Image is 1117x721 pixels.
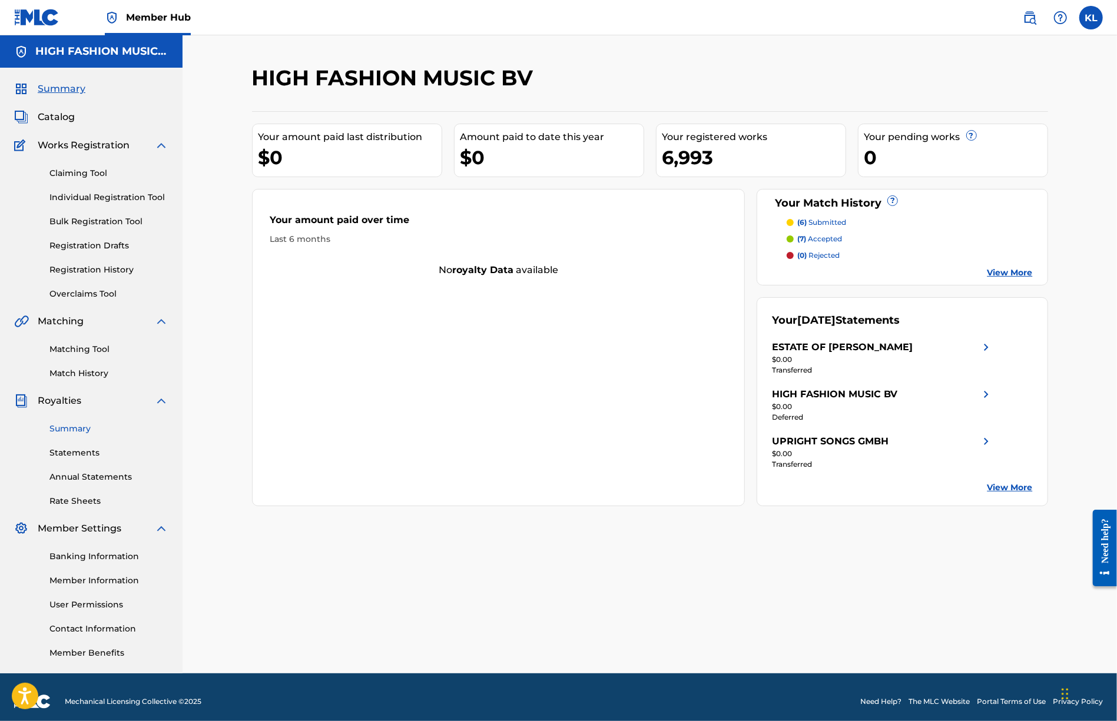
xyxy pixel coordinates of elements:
img: Matching [14,314,29,328]
div: Help [1049,6,1072,29]
div: Your registered works [662,130,846,144]
a: (7) accepted [787,234,1033,244]
img: expand [154,314,168,328]
div: Chatwidget [1058,664,1117,721]
div: Deferred [772,412,993,423]
img: MLC Logo [14,9,59,26]
a: Portal Terms of Use [977,696,1046,707]
a: Match History [49,367,168,380]
a: Rate Sheets [49,495,168,507]
iframe: Chat Widget [1058,664,1117,721]
span: Mechanical Licensing Collective © 2025 [65,696,201,707]
div: $0 [460,144,644,171]
div: User Menu [1079,6,1103,29]
iframe: Resource Center [1084,501,1117,596]
div: Amount paid to date this year [460,130,644,144]
a: View More [987,481,1033,494]
a: Bulk Registration Tool [49,215,168,228]
span: Works Registration [38,138,130,152]
span: (6) [797,218,807,227]
span: [DATE] [797,314,836,327]
span: Catalog [38,110,75,124]
div: UPRIGHT SONGS GMBH [772,434,889,448]
div: 6,993 [662,144,846,171]
div: Last 6 months [270,233,727,245]
a: Member Information [49,574,168,587]
a: UPRIGHT SONGS GMBHright chevron icon$0.00Transferred [772,434,993,470]
span: Royalties [38,394,81,408]
img: Member Settings [14,521,28,536]
a: Privacy Policy [1053,696,1103,707]
div: Your amount paid last distribution [258,130,442,144]
img: Royalties [14,394,28,408]
img: Works Registration [14,138,29,152]
a: Annual Statements [49,471,168,483]
a: Matching Tool [49,343,168,355]
a: The MLC Website [909,696,970,707]
div: $0.00 [772,448,993,459]
span: ? [967,131,976,140]
img: right chevron icon [979,340,993,354]
a: Summary [49,423,168,435]
span: (7) [797,234,806,243]
a: Registration History [49,264,168,276]
a: Member Benefits [49,647,168,659]
a: Need Help? [860,696,901,707]
a: Banking Information [49,550,168,563]
div: ESTATE OF [PERSON_NAME] [772,340,913,354]
div: Slepen [1062,676,1069,712]
img: help [1053,11,1068,25]
a: (6) submitted [787,217,1033,228]
div: Transferred [772,459,993,470]
div: Your amount paid over time [270,213,727,233]
div: $0.00 [772,354,993,365]
img: Summary [14,82,28,96]
a: Contact Information [49,623,168,635]
p: rejected [797,250,840,261]
h5: HIGH FASHION MUSIC BV [35,45,168,58]
a: Registration Drafts [49,240,168,252]
div: HIGH FASHION MUSIC BV [772,387,897,401]
a: View More [987,267,1033,279]
span: Member Hub [126,11,191,24]
div: $0.00 [772,401,993,412]
img: search [1023,11,1037,25]
p: accepted [797,234,842,244]
strong: royalty data [452,264,513,275]
a: SummarySummary [14,82,85,96]
span: Summary [38,82,85,96]
a: Statements [49,447,168,459]
div: $0 [258,144,442,171]
a: User Permissions [49,599,168,611]
a: (0) rejected [787,250,1033,261]
span: Member Settings [38,521,121,536]
div: Your Statements [772,313,900,328]
div: Transferred [772,365,993,376]
div: Your Match History [772,195,1033,211]
img: right chevron icon [979,387,993,401]
h2: HIGH FASHION MUSIC BV [252,65,539,91]
span: ? [888,196,897,205]
div: 0 [864,144,1048,171]
img: expand [154,521,168,536]
img: right chevron icon [979,434,993,448]
a: Overclaims Tool [49,288,168,300]
img: Top Rightsholder [105,11,119,25]
a: Individual Registration Tool [49,191,168,204]
p: submitted [797,217,846,228]
a: Public Search [1018,6,1042,29]
span: (0) [797,251,807,260]
img: Accounts [14,45,28,59]
img: Catalog [14,110,28,124]
div: No available [253,263,745,277]
a: HIGH FASHION MUSIC BVright chevron icon$0.00Deferred [772,387,993,423]
img: expand [154,394,168,408]
div: Your pending works [864,130,1048,144]
img: expand [154,138,168,152]
a: Claiming Tool [49,167,168,180]
span: Matching [38,314,84,328]
a: ESTATE OF [PERSON_NAME]right chevron icon$0.00Transferred [772,340,993,376]
a: CatalogCatalog [14,110,75,124]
